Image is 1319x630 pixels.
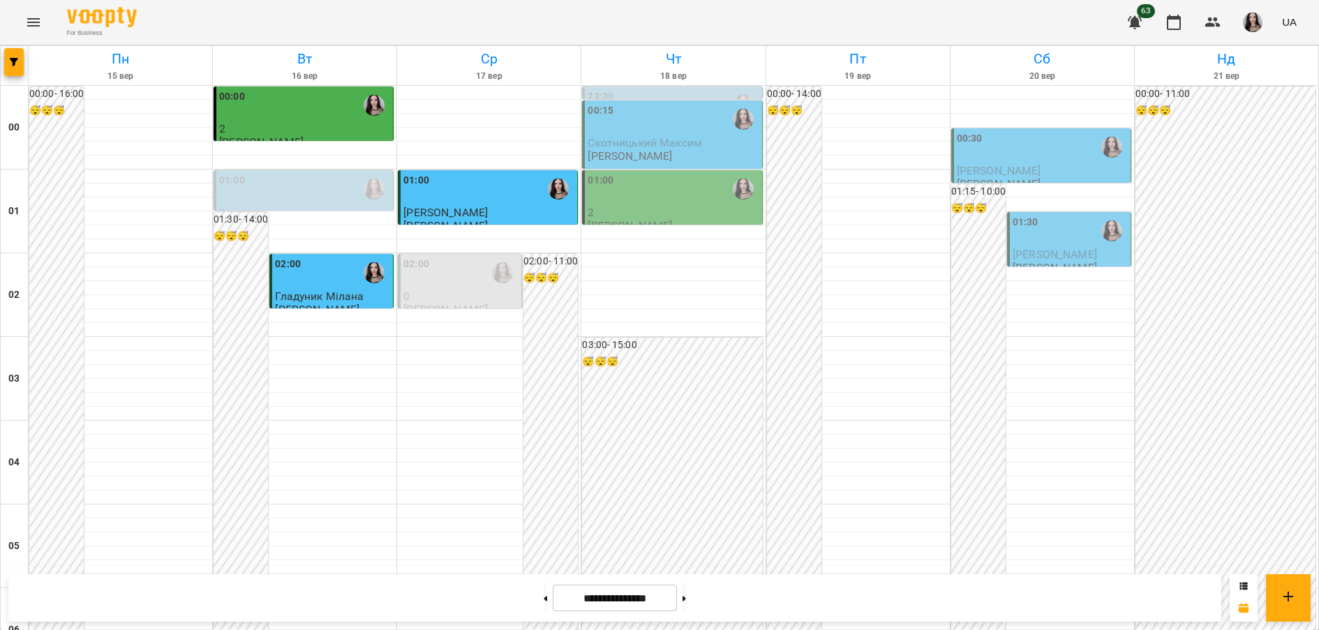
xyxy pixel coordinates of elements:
p: [PERSON_NAME] [403,220,488,232]
h6: 😴😴😴 [582,354,762,370]
h6: Вт [215,48,394,70]
span: 63 [1137,4,1155,18]
label: 00:15 [588,103,613,119]
img: Voopty Logo [67,7,137,27]
h6: 00:00 - 11:00 [1135,87,1316,102]
h6: 😴😴😴 [767,103,821,119]
label: 01:00 [219,173,245,188]
h6: 😴😴😴 [1135,103,1316,119]
span: Скотницький Максим [588,136,702,149]
h6: Нд [1137,48,1316,70]
h6: 😴😴😴 [951,201,1006,216]
h6: 03:00 - 15:00 [582,338,762,353]
img: Габорак Галина [548,179,569,200]
img: Габорак Галина [733,95,754,116]
h6: Пт [768,48,948,70]
button: UA [1276,9,1302,35]
h6: 21 вер [1137,70,1316,83]
label: 01:30 [1013,215,1038,230]
span: UA [1282,15,1297,29]
h6: 05 [8,539,20,554]
h6: 00:00 - 16:00 [29,87,84,102]
p: 2 [588,207,759,218]
h6: 03 [8,371,20,387]
h6: Сб [953,48,1132,70]
p: [PERSON_NAME] [403,303,488,315]
h6: 18 вер [583,70,763,83]
label: 01:00 [588,173,613,188]
p: [PERSON_NAME] [957,178,1041,190]
p: 2 [219,123,390,135]
p: [PERSON_NAME] [588,150,672,162]
h6: 19 вер [768,70,948,83]
h6: 02:00 - 11:00 [523,254,578,269]
p: [PERSON_NAME] [219,136,304,148]
img: Габорак Галина [364,179,385,200]
h6: Чт [583,48,763,70]
img: Габорак Галина [364,95,385,116]
button: Menu [17,6,50,39]
h6: 17 вер [399,70,579,83]
span: [PERSON_NAME] [403,206,488,219]
p: 0 [219,207,390,218]
img: Габорак Галина [492,262,513,283]
h6: 😴😴😴 [214,229,268,244]
h6: 😴😴😴 [29,103,84,119]
p: 0 [403,290,519,302]
h6: 01:15 - 10:00 [951,184,1006,200]
img: 23d2127efeede578f11da5c146792859.jpg [1243,13,1262,32]
h6: 16 вер [215,70,394,83]
span: [PERSON_NAME] [957,164,1041,177]
label: 00:00 [219,89,245,105]
label: 02:00 [403,257,429,272]
h6: Пн [31,48,210,70]
img: Габорак Галина [1101,137,1122,158]
img: Габорак Галина [1101,220,1122,241]
img: Габорак Галина [364,262,385,283]
h6: 02 [8,287,20,303]
p: [PERSON_NAME] [275,303,359,315]
h6: 00:00 - 14:00 [767,87,821,102]
h6: 00 [8,120,20,135]
h6: Ср [399,48,579,70]
h6: 15 вер [31,70,210,83]
label: 02:00 [275,257,301,272]
label: 00:30 [957,131,983,147]
p: [PERSON_NAME] [1013,262,1097,273]
label: 01:00 [403,173,429,188]
h6: 04 [8,455,20,470]
img: Габорак Галина [733,179,754,200]
p: [PERSON_NAME] [588,220,672,232]
label: 23:30 [588,89,613,105]
h6: 20 вер [953,70,1132,83]
img: Габорак Галина [733,109,754,130]
h6: 01 [8,204,20,219]
h6: 01:30 - 14:00 [214,212,268,227]
span: Гладуник Мілана [275,290,364,303]
h6: 😴😴😴 [523,271,578,286]
span: For Business [67,29,137,38]
span: [PERSON_NAME] [1013,248,1097,261]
